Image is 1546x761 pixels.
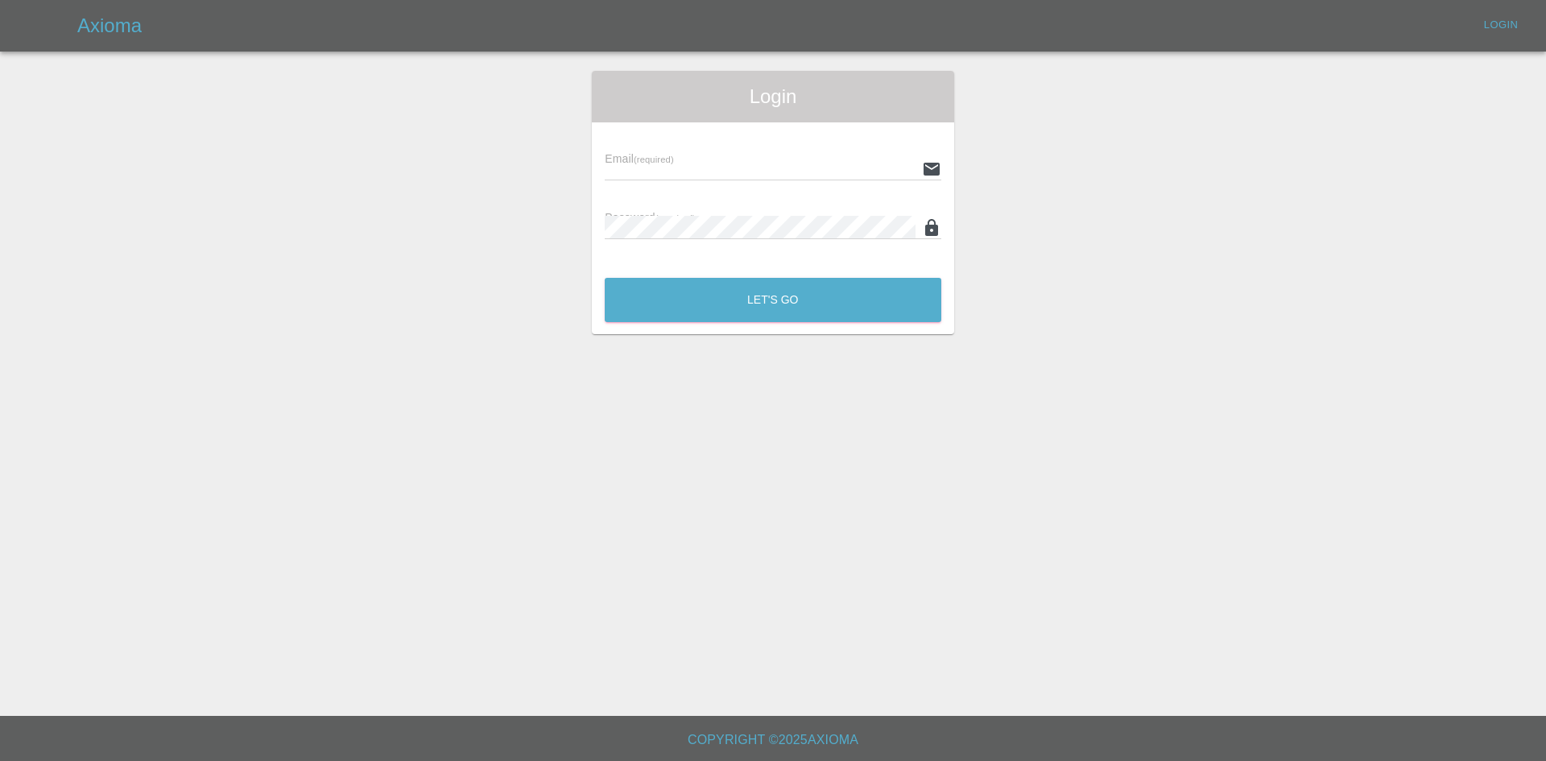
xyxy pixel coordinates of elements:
span: Login [605,84,941,110]
button: Let's Go [605,278,941,322]
small: (required) [655,213,696,223]
h6: Copyright © 2025 Axioma [13,729,1533,751]
a: Login [1475,13,1527,38]
span: Email [605,152,673,165]
small: (required) [634,155,674,164]
h5: Axioma [77,13,142,39]
span: Password [605,211,695,224]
